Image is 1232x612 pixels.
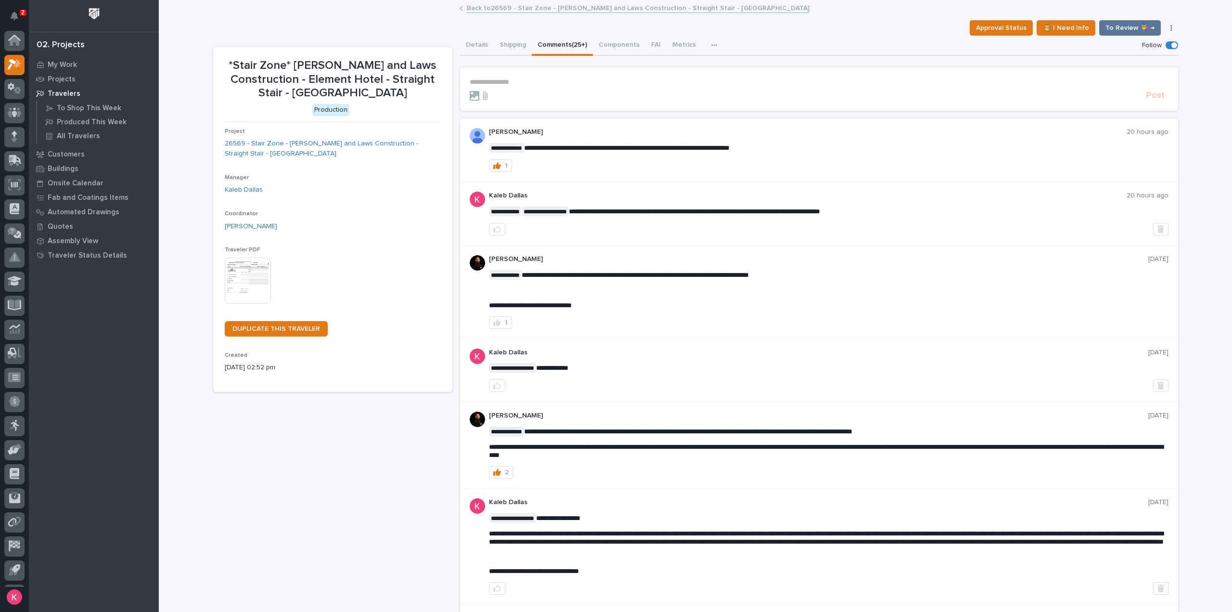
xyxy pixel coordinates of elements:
img: AOh14GhWdCmNGdrYYOPqe-VVv6zVZj5eQYWy4aoH1XOH=s96-c [470,128,485,143]
div: Production [312,104,349,116]
button: Details [460,36,494,56]
button: like this post [489,223,505,235]
a: To Shop This Week [37,101,159,115]
p: [DATE] [1148,349,1168,357]
p: All Travelers [57,132,100,141]
button: Approval Status [970,20,1033,36]
p: Quotes [48,222,73,231]
a: DUPLICATE THIS TRAVELER [225,321,328,337]
p: My Work [48,61,77,69]
button: Delete post [1153,223,1168,235]
span: Traveler PDF [225,247,260,253]
a: Assembly View [29,234,159,248]
a: Fab and Coatings Items [29,190,159,205]
button: like this post [489,379,505,392]
button: Components [593,36,645,56]
p: [PERSON_NAME] [489,128,1127,136]
p: To Shop This Week [57,104,121,113]
p: Automated Drawings [48,208,119,217]
img: ACg8ocJFQJZtOpq0mXhEl6L5cbQXDkmdPAf0fdoBPnlMfqfX=s96-c [470,349,485,364]
div: 02. Projects [37,40,85,51]
a: Onsite Calendar [29,176,159,190]
span: DUPLICATE THIS TRAVELER [232,326,320,332]
p: Produced This Week [57,118,127,127]
p: [DATE] [1148,498,1168,507]
span: ⏳ I Need Info [1043,22,1089,34]
button: like this post [489,582,505,595]
button: 1 [489,159,512,172]
div: 1 [505,162,508,169]
button: ⏳ I Need Info [1037,20,1095,36]
a: Travelers [29,86,159,101]
a: Quotes [29,219,159,234]
button: Post [1142,90,1168,101]
a: Customers [29,147,159,161]
button: To Review 👨‍🏭 → [1099,20,1161,36]
p: [DATE] [1148,255,1168,263]
span: To Review 👨‍🏭 → [1105,22,1155,34]
img: zmKUmRVDQjmBLfnAs97p [470,412,485,427]
a: Produced This Week [37,115,159,129]
p: [DATE] [1148,412,1168,420]
p: Projects [48,75,76,84]
p: 20 hours ago [1127,192,1168,200]
p: 2 [21,9,25,16]
p: Kaleb Dallas [489,349,1148,357]
p: 20 hours ago [1127,128,1168,136]
a: All Travelers [37,129,159,143]
p: Assembly View [48,237,98,246]
img: Workspace Logo [85,5,103,23]
img: ACg8ocJFQJZtOpq0mXhEl6L5cbQXDkmdPAf0fdoBPnlMfqfX=s96-c [470,498,485,514]
div: 1 [505,319,508,326]
button: 2 [489,466,513,479]
p: [PERSON_NAME] [489,255,1148,263]
p: *Stair Zone* [PERSON_NAME] and Laws Construction - Element Hotel - Straight Stair - [GEOGRAPHIC_D... [225,59,441,100]
span: Approval Status [976,22,1027,34]
button: Metrics [667,36,702,56]
p: [PERSON_NAME] [489,412,1148,420]
p: [DATE] 02:52 pm [225,363,441,373]
img: zmKUmRVDQjmBLfnAs97p [470,255,485,271]
span: Coordinator [225,211,258,217]
a: Back to26569 - Stair Zone - [PERSON_NAME] and Laws Construction - Straight Stair - [GEOGRAPHIC_DATA] [467,2,809,13]
button: Delete post [1153,379,1168,392]
button: 1 [489,316,512,329]
button: FAI [645,36,667,56]
a: Buildings [29,161,159,176]
p: Travelers [48,90,80,98]
a: Traveler Status Details [29,248,159,262]
a: 26569 - Stair Zone - [PERSON_NAME] and Laws Construction - Straight Stair - [GEOGRAPHIC_DATA] [225,139,441,159]
a: Kaleb Dallas [225,185,263,195]
div: Notifications2 [12,12,25,27]
p: Fab and Coatings Items [48,194,128,202]
span: Post [1146,90,1165,101]
button: users-avatar [4,587,25,607]
a: Automated Drawings [29,205,159,219]
button: Delete post [1153,582,1168,595]
span: Created [225,352,247,358]
p: Follow [1142,41,1162,50]
a: [PERSON_NAME] [225,221,277,232]
span: Project [225,129,245,134]
p: Buildings [48,165,78,173]
p: Onsite Calendar [48,179,103,188]
p: Traveler Status Details [48,251,127,260]
img: ACg8ocJFQJZtOpq0mXhEl6L5cbQXDkmdPAf0fdoBPnlMfqfX=s96-c [470,192,485,207]
p: Customers [48,150,85,159]
button: Comments (25+) [532,36,593,56]
p: Kaleb Dallas [489,498,1148,507]
span: Manager [225,175,249,181]
a: My Work [29,57,159,72]
button: Notifications [4,6,25,26]
div: 2 [505,469,509,476]
p: Kaleb Dallas [489,192,1127,200]
a: Projects [29,72,159,86]
button: Shipping [494,36,532,56]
